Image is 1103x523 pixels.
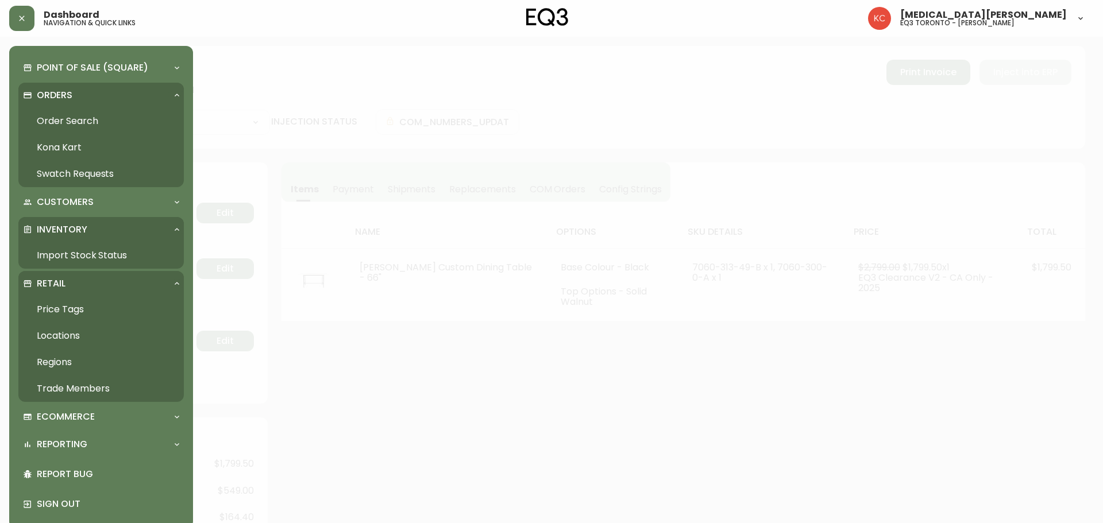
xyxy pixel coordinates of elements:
p: Ecommerce [37,410,95,423]
a: Swatch Requests [18,161,184,187]
div: Retail [18,271,184,296]
p: Orders [37,89,72,102]
p: Customers [37,196,94,208]
div: Sign Out [18,489,184,519]
div: Report Bug [18,459,184,489]
a: Price Tags [18,296,184,323]
a: Regions [18,349,184,375]
a: Import Stock Status [18,242,184,269]
h5: navigation & quick links [44,20,136,26]
img: 6487344ffbf0e7f3b216948508909409 [868,7,891,30]
a: Order Search [18,108,184,134]
p: Sign Out [37,498,179,510]
div: Ecommerce [18,404,184,429]
img: logo [526,8,569,26]
p: Retail [37,277,65,290]
p: Point of Sale (Square) [37,61,148,74]
a: Trade Members [18,375,184,402]
div: Reporting [18,432,184,457]
p: Report Bug [37,468,179,481]
span: [MEDICAL_DATA][PERSON_NAME] [900,10,1067,20]
p: Inventory [37,223,87,236]
h5: eq3 toronto - [PERSON_NAME] [900,20,1015,26]
div: Orders [18,83,184,108]
div: Inventory [18,217,184,242]
p: Reporting [37,438,87,451]
div: Point of Sale (Square) [18,55,184,80]
div: Customers [18,189,184,215]
a: Locations [18,323,184,349]
a: Kona Kart [18,134,184,161]
span: Dashboard [44,10,99,20]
